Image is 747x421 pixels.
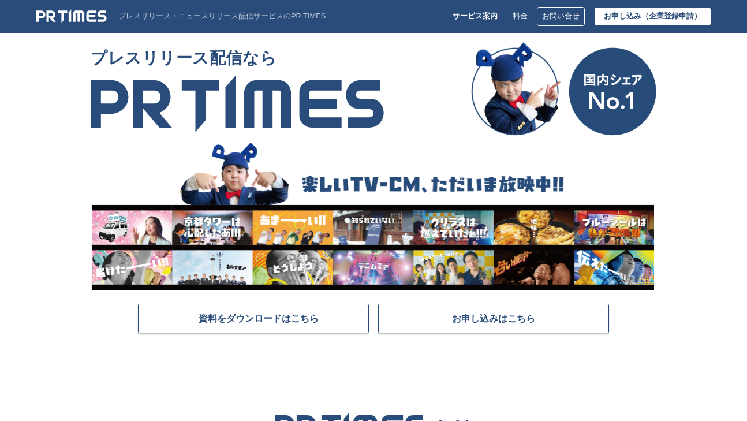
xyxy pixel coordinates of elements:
[91,74,384,132] img: PR TIMES
[641,12,701,20] span: （企業登録申請）
[537,7,585,26] a: お問い合せ
[378,304,609,333] a: お申し込みはこちら
[138,304,369,333] a: 資料をダウンロードはこちら
[91,140,654,290] img: 楽しいTV-CM、ただいま放映中!!
[91,42,384,74] span: プレスリリース配信なら
[513,12,528,21] a: 料金
[199,312,319,324] span: 資料をダウンロードはこちら
[453,12,498,21] p: サービス案内
[595,8,711,25] a: お申し込み（企業登録申請）
[471,42,656,136] img: 国内シェア No.1
[118,12,326,21] p: プレスリリース・ニュースリリース配信サービスのPR TIMES
[36,9,107,23] img: PR TIMES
